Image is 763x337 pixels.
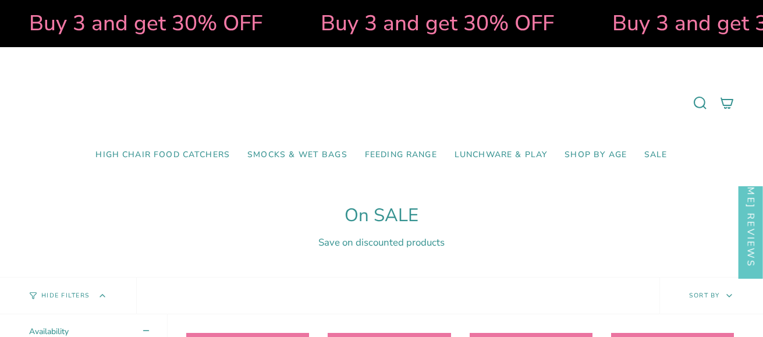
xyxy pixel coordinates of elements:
a: Mumma’s Little Helpers [281,65,482,141]
strong: Buy 3 and get 30% OFF [491,9,724,38]
a: High Chair Food Catchers [87,141,239,169]
span: Smocks & Wet Bags [247,150,347,160]
div: Click to open Judge.me floating reviews tab [739,83,763,278]
span: Feeding Range [365,150,437,160]
span: SALE [644,150,668,160]
span: Hide Filters [41,293,90,299]
span: Shop by Age [565,150,627,160]
a: SALE [636,141,676,169]
strong: Buy 3 and get 30% OFF [199,9,432,38]
span: Sort by [689,291,720,300]
span: High Chair Food Catchers [95,150,230,160]
div: Save on discounted products [29,236,734,249]
span: Lunchware & Play [455,150,547,160]
a: Shop by Age [556,141,636,169]
h1: On SALE [29,205,734,226]
a: Feeding Range [356,141,446,169]
a: Smocks & Wet Bags [239,141,356,169]
span: Availability [29,326,69,337]
button: Sort by [659,278,763,314]
a: Lunchware & Play [446,141,556,169]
